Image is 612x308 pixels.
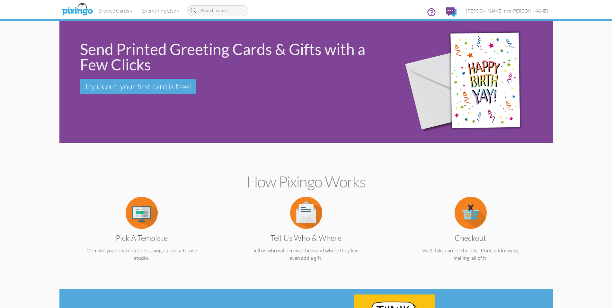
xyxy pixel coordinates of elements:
p: Tell us who will receive them and where they live, even add a gift! [236,247,376,262]
a: [PERSON_NAME] and [PERSON_NAME] [461,3,553,19]
img: item.alt [290,197,322,229]
h3: Pick a Template [77,234,207,242]
a: Checkout We'll take care of the rest! Print, addressing, mailing, all of it! [401,209,540,262]
a: Tell us Who & Where Tell us who will receive them and where they live, even add a gift! [236,209,376,262]
div: Send Printed Greeting Cards & Gifts with a Few Clicks [80,41,383,72]
a: Everything Else [137,3,184,19]
a: Try us out, your first card is free! [80,79,196,94]
img: item.alt [126,197,158,229]
p: Or make your own creations using our easy-to-use studio. [72,247,211,262]
h3: Checkout [406,234,536,242]
a: Pick a Template Or make your own creations using our easy-to-use studio. [72,209,211,262]
span: [PERSON_NAME] and [PERSON_NAME] [466,8,548,14]
img: comments.svg [446,7,457,17]
a: Browse Cards [93,3,137,19]
span: Try us out, your first card is free! [84,82,191,91]
p: We'll take care of the rest! Print, addressing, mailing, all of it! [401,247,540,262]
h2: How Pixingo works [71,173,542,190]
img: 942c5090-71ba-4bfc-9a92-ca782dcda692.png [394,12,549,152]
img: pixingo logo [60,2,94,18]
h3: Tell us Who & Where [241,234,371,242]
img: item.alt [455,197,487,229]
input: Search cards [187,5,248,16]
